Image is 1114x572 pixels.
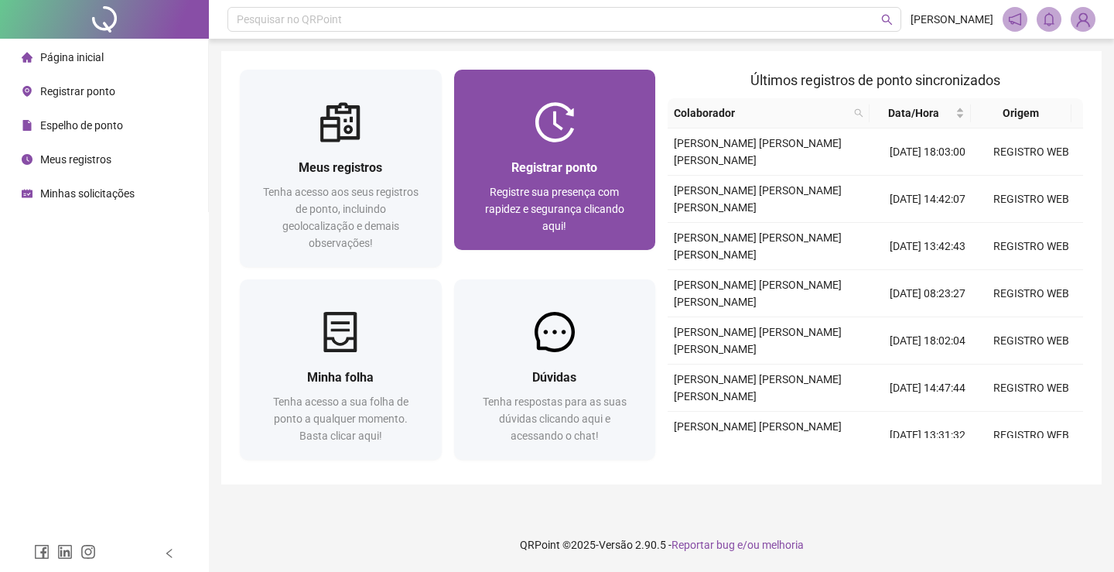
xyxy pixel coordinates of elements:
[22,86,32,97] span: environment
[674,420,842,450] span: [PERSON_NAME] [PERSON_NAME] [PERSON_NAME]
[22,188,32,199] span: schedule
[851,101,866,125] span: search
[876,365,979,412] td: [DATE] 14:47:44
[34,544,50,560] span: facebook
[876,128,979,176] td: [DATE] 18:03:00
[979,317,1083,365] td: REGISTRO WEB
[911,11,993,28] span: [PERSON_NAME]
[454,70,656,250] a: Registrar pontoRegistre sua presença com rapidez e segurança clicando aqui!
[674,184,842,214] span: [PERSON_NAME] [PERSON_NAME] [PERSON_NAME]
[599,539,633,551] span: Versão
[674,104,848,122] span: Colaborador
[674,231,842,261] span: [PERSON_NAME] [PERSON_NAME] [PERSON_NAME]
[971,98,1072,128] th: Origem
[881,14,893,26] span: search
[979,270,1083,317] td: REGISTRO WEB
[240,279,442,460] a: Minha folhaTenha acesso a sua folha de ponto a qualquer momento. Basta clicar aqui!
[979,176,1083,223] td: REGISTRO WEB
[674,373,842,402] span: [PERSON_NAME] [PERSON_NAME] [PERSON_NAME]
[299,160,382,175] span: Meus registros
[979,128,1083,176] td: REGISTRO WEB
[1071,8,1095,31] img: 89733
[1042,12,1056,26] span: bell
[979,223,1083,270] td: REGISTRO WEB
[40,85,115,98] span: Registrar ponto
[532,370,576,385] span: Dúvidas
[674,137,842,166] span: [PERSON_NAME] [PERSON_NAME] [PERSON_NAME]
[22,120,32,131] span: file
[750,72,1000,88] span: Últimos registros de ponto sincronizados
[876,270,979,317] td: [DATE] 08:23:27
[854,108,863,118] span: search
[876,412,979,459] td: [DATE] 13:31:32
[57,544,73,560] span: linkedin
[674,326,842,355] span: [PERSON_NAME] [PERSON_NAME] [PERSON_NAME]
[870,98,971,128] th: Data/Hora
[209,518,1114,572] footer: QRPoint © 2025 - 2.90.5 -
[40,119,123,132] span: Espelho de ponto
[22,52,32,63] span: home
[671,539,804,551] span: Reportar bug e/ou melhoria
[22,154,32,165] span: clock-circle
[1008,12,1022,26] span: notification
[876,317,979,365] td: [DATE] 18:02:04
[876,176,979,223] td: [DATE] 14:42:07
[263,186,419,249] span: Tenha acesso aos seus registros de ponto, incluindo geolocalização e demais observações!
[876,104,952,122] span: Data/Hora
[40,51,104,63] span: Página inicial
[164,548,175,559] span: left
[674,279,842,308] span: [PERSON_NAME] [PERSON_NAME] [PERSON_NAME]
[454,279,656,460] a: DúvidasTenha respostas para as suas dúvidas clicando aqui e acessando o chat!
[485,186,624,232] span: Registre sua presença com rapidez e segurança clicando aqui!
[979,365,1083,412] td: REGISTRO WEB
[273,396,408,442] span: Tenha acesso a sua folha de ponto a qualquer momento. Basta clicar aqui!
[40,153,111,166] span: Meus registros
[40,187,135,200] span: Minhas solicitações
[483,396,627,442] span: Tenha respostas para as suas dúvidas clicando aqui e acessando o chat!
[979,412,1083,459] td: REGISTRO WEB
[876,223,979,270] td: [DATE] 13:42:43
[307,370,374,385] span: Minha folha
[240,70,442,267] a: Meus registrosTenha acesso aos seus registros de ponto, incluindo geolocalização e demais observa...
[80,544,96,560] span: instagram
[511,160,597,175] span: Registrar ponto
